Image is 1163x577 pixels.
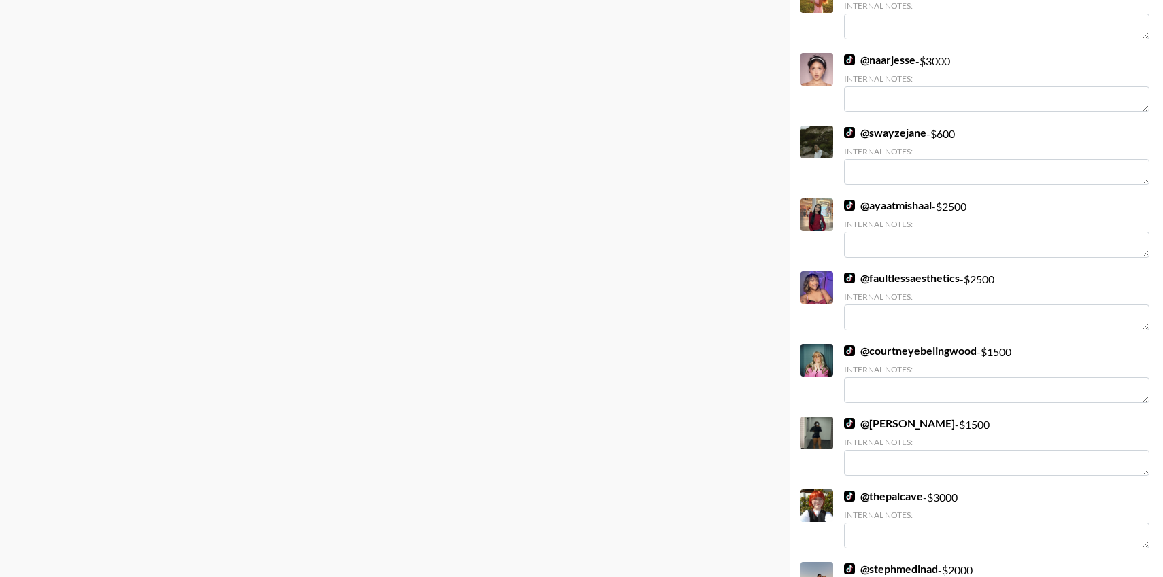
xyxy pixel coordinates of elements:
[844,126,1149,185] div: - $ 600
[844,271,960,285] a: @faultlessaesthetics
[844,489,1149,548] div: - $ 3000
[844,562,938,576] a: @stephmedinad
[844,127,855,138] img: TikTok
[844,1,1149,11] div: Internal Notes:
[844,126,926,139] a: @swayzejane
[844,437,1149,447] div: Internal Notes:
[844,73,1149,84] div: Internal Notes:
[844,53,915,67] a: @naarjesse
[844,345,855,356] img: TikTok
[844,491,855,502] img: TikTok
[844,219,1149,229] div: Internal Notes:
[844,418,855,429] img: TikTok
[844,198,1149,258] div: - $ 2500
[844,292,1149,302] div: Internal Notes:
[844,198,932,212] a: @ayaatmishaal
[844,344,977,357] a: @courtneyebelingwood
[844,146,1149,156] div: Internal Notes:
[844,344,1149,403] div: - $ 1500
[844,417,1149,476] div: - $ 1500
[844,489,923,503] a: @thepalcave
[844,417,955,430] a: @[PERSON_NAME]
[844,273,855,283] img: TikTok
[844,53,1149,112] div: - $ 3000
[844,563,855,574] img: TikTok
[844,364,1149,374] div: Internal Notes:
[844,54,855,65] img: TikTok
[844,271,1149,330] div: - $ 2500
[844,200,855,211] img: TikTok
[844,510,1149,520] div: Internal Notes:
